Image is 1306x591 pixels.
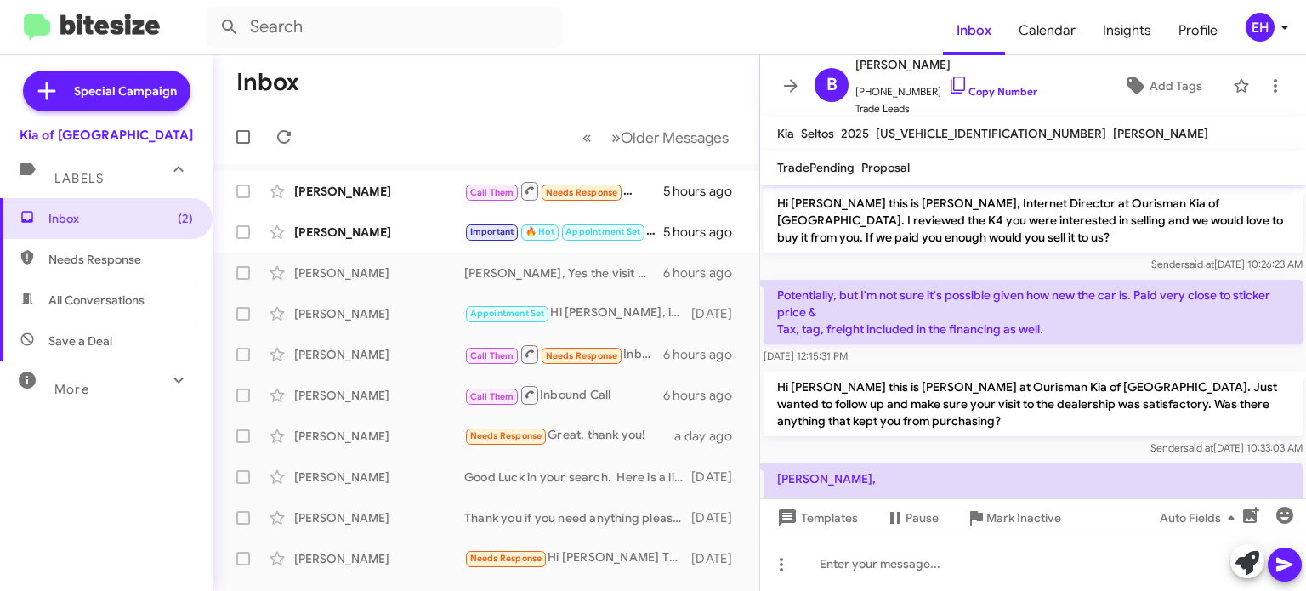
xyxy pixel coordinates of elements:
a: Special Campaign [23,71,190,111]
div: [PERSON_NAME] [294,224,464,241]
button: Mark Inactive [952,503,1075,533]
span: Pause [906,503,939,533]
p: Hi [PERSON_NAME] this is [PERSON_NAME], Internet Director at Ourisman Kia of [GEOGRAPHIC_DATA]. I... [764,188,1303,253]
span: (2) [178,210,193,227]
button: Previous [572,120,602,155]
span: Needs Response [470,430,542,441]
div: Great, thank you! [464,426,674,446]
span: Labels [54,171,104,186]
span: Needs Response [546,350,618,361]
div: [PERSON_NAME] [294,305,464,322]
span: 🔥 Hot [525,226,554,237]
span: Call Them [470,391,514,402]
span: Trade Leads [855,100,1037,117]
span: said at [1184,258,1214,270]
div: 6 hours ago [663,264,746,281]
div: [PERSON_NAME] [294,509,464,526]
button: Add Tags [1099,71,1224,101]
button: Pause [872,503,952,533]
span: Needs Response [48,251,193,268]
button: Auto Fields [1146,503,1255,533]
span: Seltos [801,126,834,141]
div: Hi [PERSON_NAME] Thank k you for reaching out to me but at this time I don't believe I will quali... [464,548,691,568]
span: Proposal [861,160,910,175]
div: 6 hours ago [663,387,746,404]
div: [PERSON_NAME] [294,346,464,363]
div: Inbound Call [464,384,663,406]
div: EH [1246,13,1275,42]
nav: Page navigation example [573,120,739,155]
div: Thank you if you need anything please let me know [464,509,691,526]
div: 5 hours ago [663,224,746,241]
span: More [54,382,89,397]
span: Sender [DATE] 10:33:03 AM [1150,441,1303,454]
a: Calendar [1005,6,1089,55]
div: [PERSON_NAME] [294,469,464,486]
div: [PERSON_NAME] [294,183,464,200]
span: [PERSON_NAME] [855,54,1037,75]
span: Call Them [470,350,514,361]
span: Kia [777,126,794,141]
span: Save a Deal [48,332,112,349]
div: Inbound Call [464,344,663,365]
p: Hi [PERSON_NAME] this is [PERSON_NAME] at Ourisman Kia of [GEOGRAPHIC_DATA]. Just wanted to follo... [764,372,1303,436]
span: Needs Response [470,553,542,564]
p: [PERSON_NAME], Yes the visit was satisfactory. Worked with [PERSON_NAME]. He was great but at the... [764,463,1303,562]
span: [US_VEHICLE_IDENTIFICATION_NUMBER] [876,126,1106,141]
div: Good Luck in your search. Here is a link to our website in case we get something else that catche... [464,469,691,486]
span: B [826,71,838,99]
div: 6 hours ago [663,346,746,363]
span: All Conversations [48,292,145,309]
span: Special Campaign [74,82,177,99]
span: [DATE] 12:15:31 PM [764,349,848,362]
div: a day ago [674,428,746,445]
div: [DATE] [691,509,746,526]
div: [PERSON_NAME] [294,387,464,404]
h1: Inbox [236,69,299,96]
a: Insights [1089,6,1165,55]
div: [DATE] [691,305,746,322]
button: Templates [760,503,872,533]
div: Inbound Call [464,180,663,202]
div: Kia of [GEOGRAPHIC_DATA] [20,127,193,144]
span: Needs Response [546,187,618,198]
p: Potentially, but I'm not sure it's possible given how new the car is. Paid very close to sticker ... [764,280,1303,344]
span: Add Tags [1150,71,1202,101]
div: Hi [PERSON_NAME], it’s [PERSON_NAME] at Ourisman Kia of [GEOGRAPHIC_DATA]. We’re staying open lat... [464,304,691,323]
span: Appointment Set [470,308,545,319]
span: Sender [DATE] 10:26:23 AM [1151,258,1303,270]
div: [DATE] [691,469,746,486]
span: Call Them [470,187,514,198]
span: Mark Inactive [986,503,1061,533]
div: [DATE] [691,550,746,567]
div: [PERSON_NAME], Yes the visit was satisfactory. Worked with [PERSON_NAME]. He was great but at the... [464,264,663,281]
span: Templates [774,503,858,533]
div: [PERSON_NAME] [294,428,464,445]
a: Inbox [943,6,1005,55]
div: 5 hours ago [663,183,746,200]
span: [PERSON_NAME] [1113,126,1208,141]
button: Next [601,120,739,155]
span: « [582,127,592,148]
div: I wasn't ready to purchase that day. I am looking at several different vehicles for purchase. Gat... [464,222,663,242]
div: [PERSON_NAME] [294,264,464,281]
button: EH [1231,13,1287,42]
span: Appointment Set [565,226,640,237]
span: Older Messages [621,128,729,147]
span: TradePending [777,160,855,175]
span: Auto Fields [1160,503,1241,533]
div: [PERSON_NAME] [294,550,464,567]
span: Important [470,226,514,237]
span: [PHONE_NUMBER] [855,75,1037,100]
span: » [611,127,621,148]
span: said at [1184,441,1213,454]
span: 2025 [841,126,869,141]
a: Profile [1165,6,1231,55]
a: Copy Number [948,85,1037,98]
span: Inbox [48,210,193,227]
input: Search [206,7,563,48]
